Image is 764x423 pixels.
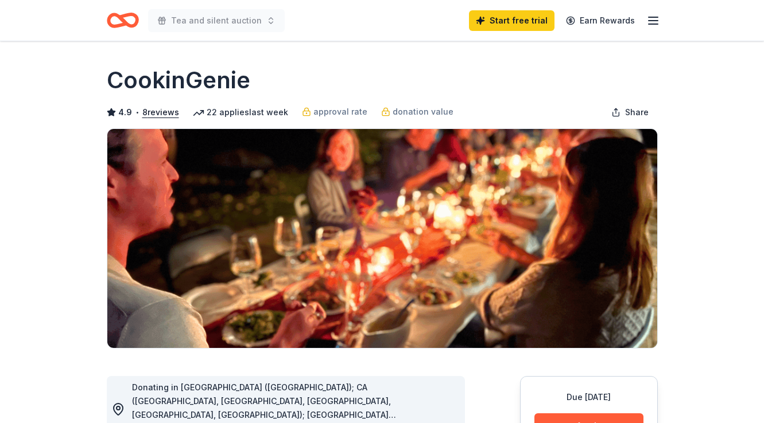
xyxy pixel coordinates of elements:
[469,10,554,31] a: Start free trial
[313,105,367,119] span: approval rate
[135,108,139,117] span: •
[171,14,262,28] span: Tea and silent auction
[602,101,658,124] button: Share
[193,105,288,119] div: 22 applies last week
[559,10,642,31] a: Earn Rewards
[625,105,649,119] span: Share
[118,105,132,119] span: 4.9
[302,105,367,119] a: approval rate
[107,64,250,96] h1: CookinGenie
[148,9,285,32] button: Tea and silent auction
[107,7,139,34] a: Home
[107,129,657,348] img: Image for CookinGenie
[381,105,453,119] a: donation value
[534,390,643,404] div: Due [DATE]
[142,105,179,119] button: 8reviews
[393,105,453,119] span: donation value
